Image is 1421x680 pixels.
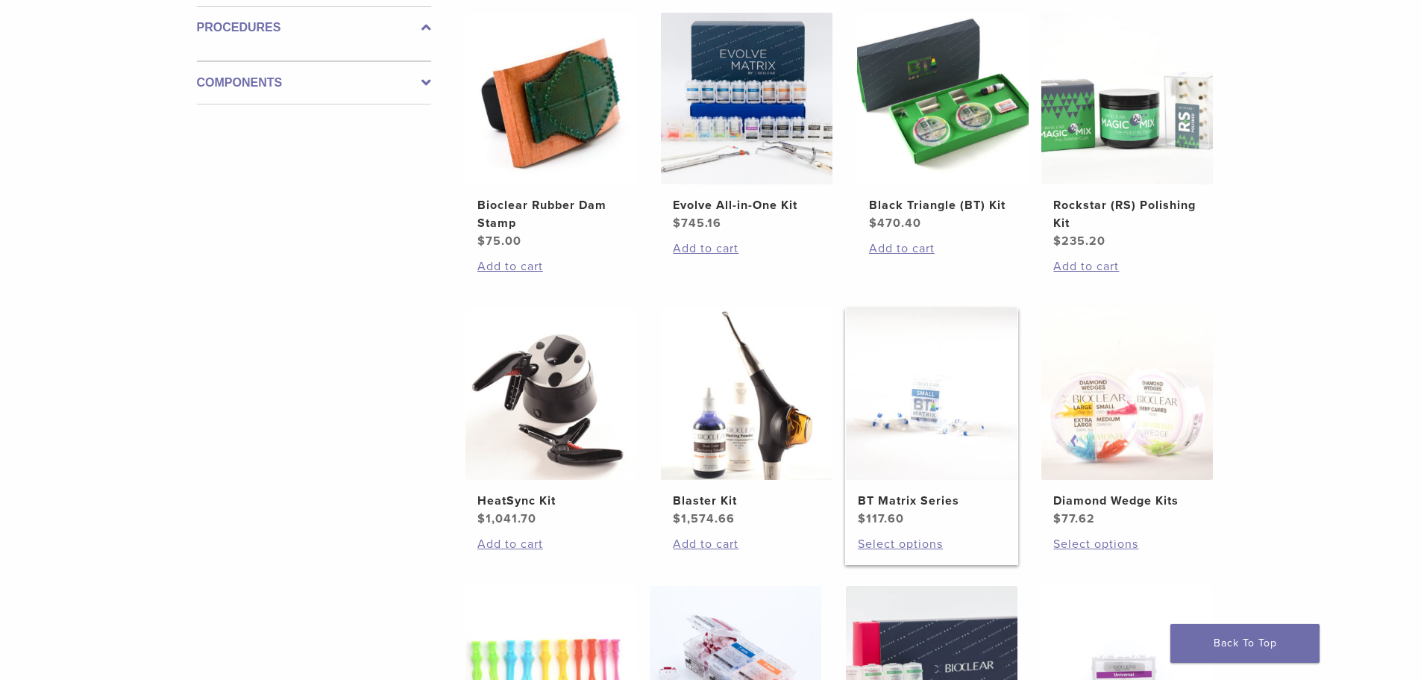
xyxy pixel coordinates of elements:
[197,19,431,37] label: Procedures
[869,216,921,231] bdi: 470.40
[465,308,639,528] a: HeatSync KitHeatSync Kit $1,041.70
[673,511,681,526] span: $
[673,240,821,258] a: Add to cart: “Evolve All-in-One Kit”
[1053,535,1201,553] a: Select options for “Diamond Wedge Kits”
[1041,308,1213,480] img: Diamond Wedge Kits
[661,308,832,480] img: Blaster Kit
[856,13,1030,232] a: Black Triangle (BT) KitBlack Triangle (BT) Kit $470.40
[477,258,625,275] a: Add to cart: “Bioclear Rubber Dam Stamp”
[673,511,735,526] bdi: 1,574.66
[1170,624,1320,663] a: Back To Top
[869,240,1017,258] a: Add to cart: “Black Triangle (BT) Kit”
[477,234,486,249] span: $
[673,492,821,510] h2: Blaster Kit
[1041,13,1213,184] img: Rockstar (RS) Polishing Kit
[858,535,1006,553] a: Select options for “BT Matrix Series”
[869,216,877,231] span: $
[673,216,681,231] span: $
[673,535,821,553] a: Add to cart: “Blaster Kit”
[869,196,1017,214] h2: Black Triangle (BT) Kit
[477,511,536,526] bdi: 1,041.70
[477,234,521,249] bdi: 75.00
[465,308,637,480] img: HeatSync Kit
[858,511,866,526] span: $
[673,216,721,231] bdi: 745.16
[465,13,637,184] img: Bioclear Rubber Dam Stamp
[1053,511,1095,526] bdi: 77.62
[1053,511,1061,526] span: $
[477,196,625,232] h2: Bioclear Rubber Dam Stamp
[857,13,1029,184] img: Black Triangle (BT) Kit
[660,308,834,528] a: Blaster KitBlaster Kit $1,574.66
[197,74,431,92] label: Components
[845,308,1019,528] a: BT Matrix SeriesBT Matrix Series $117.60
[661,13,832,184] img: Evolve All-in-One Kit
[673,196,821,214] h2: Evolve All-in-One Kit
[1041,308,1214,528] a: Diamond Wedge KitsDiamond Wedge Kits $77.62
[858,492,1006,510] h2: BT Matrix Series
[1053,234,1105,249] bdi: 235.20
[1053,258,1201,275] a: Add to cart: “Rockstar (RS) Polishing Kit”
[1053,492,1201,510] h2: Diamond Wedge Kits
[858,511,904,526] bdi: 117.60
[465,13,639,250] a: Bioclear Rubber Dam StampBioclear Rubber Dam Stamp $75.00
[477,535,625,553] a: Add to cart: “HeatSync Kit”
[1041,13,1214,250] a: Rockstar (RS) Polishing KitRockstar (RS) Polishing Kit $235.20
[846,308,1017,480] img: BT Matrix Series
[477,511,486,526] span: $
[1053,234,1061,249] span: $
[477,492,625,510] h2: HeatSync Kit
[660,13,834,232] a: Evolve All-in-One KitEvolve All-in-One Kit $745.16
[1053,196,1201,232] h2: Rockstar (RS) Polishing Kit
